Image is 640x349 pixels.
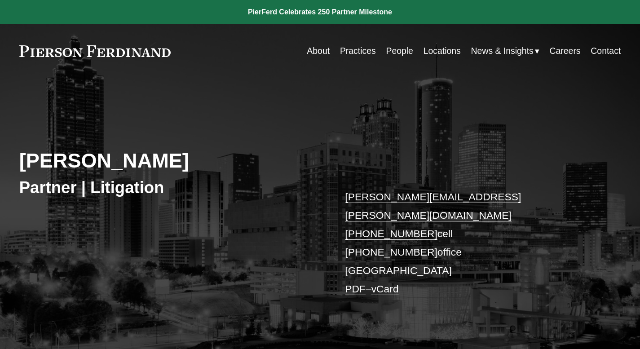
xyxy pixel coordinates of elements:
[550,42,581,60] a: Careers
[345,191,521,221] a: [PERSON_NAME][EMAIL_ADDRESS][PERSON_NAME][DOMAIN_NAME]
[345,246,437,258] a: [PHONE_NUMBER]
[19,177,320,198] h3: Partner | Litigation
[345,283,366,295] a: PDF
[591,42,621,60] a: Contact
[345,188,596,299] p: cell office [GEOGRAPHIC_DATA] –
[340,42,376,60] a: Practices
[307,42,330,60] a: About
[424,42,461,60] a: Locations
[371,283,399,295] a: vCard
[471,42,539,60] a: folder dropdown
[345,228,437,239] a: [PHONE_NUMBER]
[19,149,320,173] h2: [PERSON_NAME]
[386,42,413,60] a: People
[471,43,534,59] span: News & Insights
